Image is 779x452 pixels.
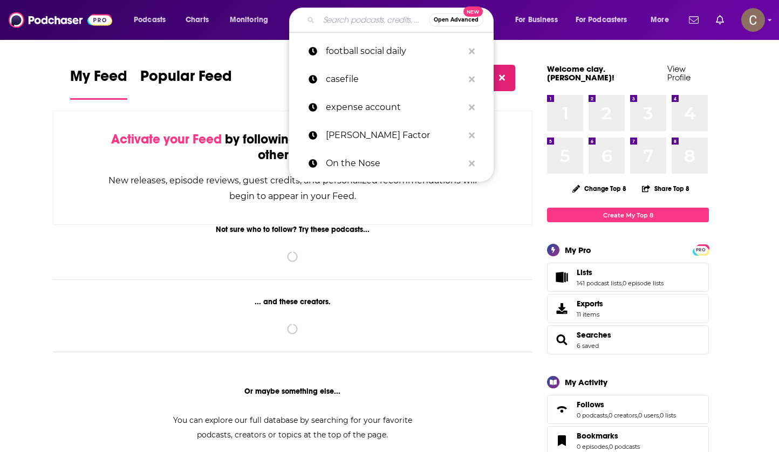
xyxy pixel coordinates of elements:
span: Lists [577,268,592,277]
span: Open Advanced [434,17,479,23]
a: casefile [289,65,494,93]
a: Show notifications dropdown [712,11,728,29]
a: View Profile [667,64,691,83]
div: Search podcasts, credits, & more... [299,8,504,32]
a: Follows [551,402,572,417]
p: Rex Factor [326,121,463,149]
button: Show profile menu [741,8,765,32]
button: Share Top 8 [641,178,690,199]
span: For Business [515,12,558,28]
a: 0 podcasts [577,412,607,419]
a: Charts [179,11,215,29]
span: Searches [547,325,709,354]
span: , [608,443,609,450]
span: Follows [547,395,709,424]
span: 11 items [577,311,603,318]
div: My Activity [565,377,607,387]
a: 0 creators [609,412,637,419]
span: Exports [577,299,603,309]
span: Lists [547,263,709,292]
button: open menu [643,11,682,29]
div: ... and these creators. [53,297,532,306]
a: Bookmarks [577,431,640,441]
div: You can explore our full database by searching for your favorite podcasts, creators or topics at ... [160,413,425,442]
button: open menu [222,11,282,29]
p: On the Nose [326,149,463,177]
a: 0 episode lists [623,279,664,287]
span: Activate your Feed [111,131,222,147]
p: expense account [326,93,463,121]
span: My Feed [70,67,127,92]
a: Popular Feed [140,67,232,100]
button: open menu [508,11,571,29]
div: New releases, episode reviews, guest credits, and personalized recommendations will begin to appe... [107,173,478,204]
a: football social daily [289,37,494,65]
a: Follows [577,400,676,409]
span: Logged in as clay.bolton [741,8,765,32]
span: Bookmarks [577,431,618,441]
span: Popular Feed [140,67,232,92]
span: Monitoring [230,12,268,28]
a: Bookmarks [551,433,572,448]
a: [PERSON_NAME] Factor [289,121,494,149]
a: Searches [551,332,572,347]
a: On the Nose [289,149,494,177]
a: 0 lists [660,412,676,419]
a: My Feed [70,67,127,100]
a: PRO [694,245,707,254]
p: casefile [326,65,463,93]
a: Lists [577,268,664,277]
span: For Podcasters [576,12,627,28]
span: , [637,412,638,419]
span: , [621,279,623,287]
span: Follows [577,400,604,409]
span: , [607,412,609,419]
button: Change Top 8 [566,182,633,195]
div: Or maybe something else... [53,387,532,396]
span: Podcasts [134,12,166,28]
div: My Pro [565,245,591,255]
a: Lists [551,270,572,285]
button: open menu [126,11,180,29]
a: expense account [289,93,494,121]
div: by following Podcasts, Creators, Lists, and other Users! [107,132,478,163]
div: Not sure who to follow? Try these podcasts... [53,225,532,234]
button: open menu [569,11,643,29]
a: Searches [577,330,611,340]
span: Exports [551,301,572,316]
button: Open AdvancedNew [429,13,483,26]
a: 6 saved [577,342,599,350]
span: More [651,12,669,28]
a: Show notifications dropdown [685,11,703,29]
span: Charts [186,12,209,28]
p: football social daily [326,37,463,65]
input: Search podcasts, credits, & more... [319,11,429,29]
a: Exports [547,294,709,323]
a: 141 podcast lists [577,279,621,287]
span: New [463,6,483,17]
span: , [659,412,660,419]
img: User Profile [741,8,765,32]
a: Welcome clay.[PERSON_NAME]! [547,64,614,83]
a: 0 podcasts [609,443,640,450]
a: 0 users [638,412,659,419]
a: Create My Top 8 [547,208,709,222]
a: 0 episodes [577,443,608,450]
img: Podchaser - Follow, Share and Rate Podcasts [9,10,112,30]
